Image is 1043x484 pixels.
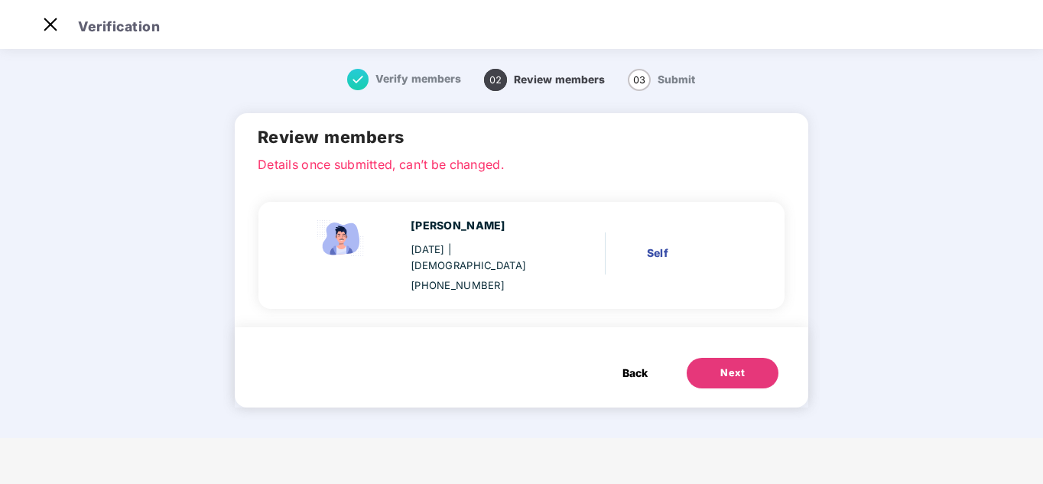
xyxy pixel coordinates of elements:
div: Self [647,245,739,261]
img: svg+xml;base64,PHN2ZyBpZD0iRW1wbG95ZWVfbWFsZSIgeG1sbnM9Imh0dHA6Ly93d3cudzMub3JnLzIwMDAvc3ZnIiB3aW... [311,217,372,260]
button: Back [607,358,663,388]
span: | [DEMOGRAPHIC_DATA] [411,243,526,271]
div: [PHONE_NUMBER] [411,278,551,294]
img: svg+xml;base64,PHN2ZyB4bWxucz0iaHR0cDovL3d3dy53My5vcmcvMjAwMC9zdmciIHdpZHRoPSIxNiIgaGVpZ2h0PSIxNi... [347,69,369,90]
span: Verify members [375,73,461,85]
div: Next [720,365,745,381]
div: [PERSON_NAME] [411,217,551,234]
p: Details once submitted, can’t be changed. [258,155,785,169]
span: Back [622,365,648,382]
span: 03 [628,69,651,91]
span: Submit [658,73,695,86]
span: 02 [484,69,507,91]
div: [DATE] [411,242,551,273]
button: Next [687,358,778,388]
h2: Review members [258,125,785,151]
span: Review members [514,73,605,86]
